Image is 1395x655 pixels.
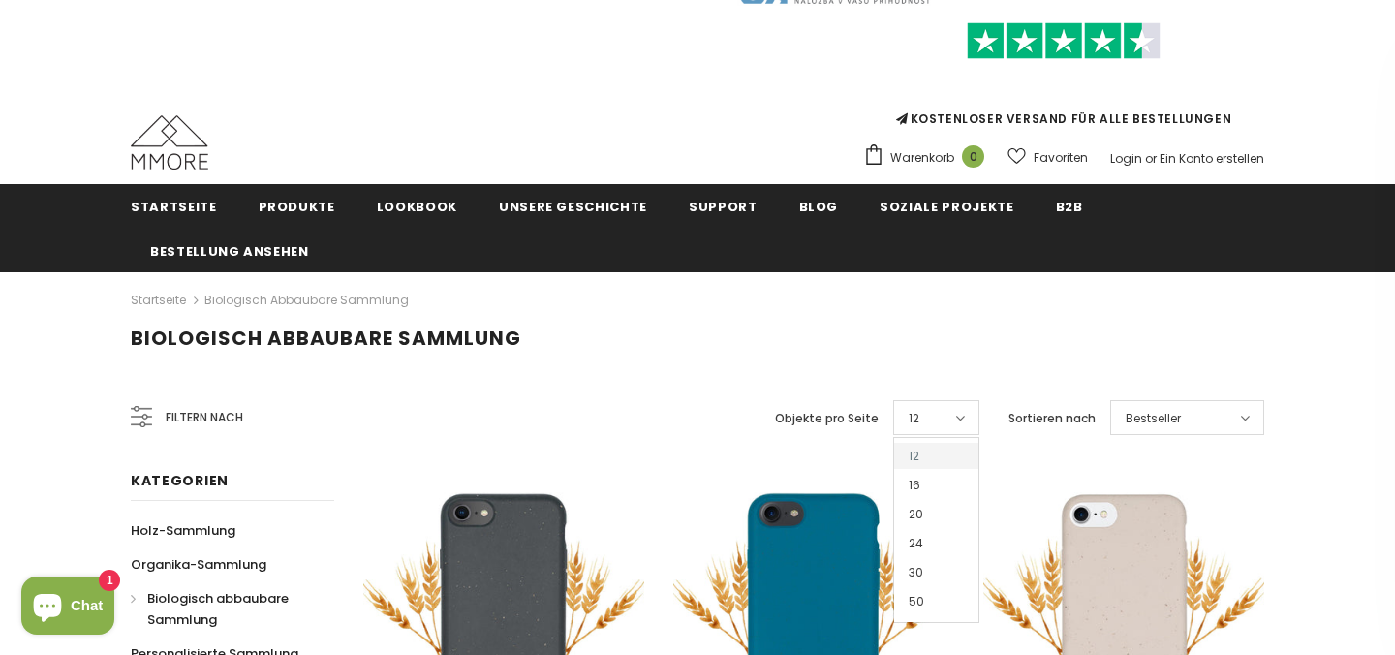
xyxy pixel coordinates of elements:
span: Bestseller [1126,409,1181,428]
span: Kategorien [131,471,229,490]
span: B2B [1056,198,1083,216]
span: Soziale Projekte [880,198,1013,216]
label: Sortieren nach [1008,409,1096,428]
span: 0 [962,145,984,168]
span: Lookbook [377,198,457,216]
img: MMORE Cases [131,115,208,170]
span: Unsere Geschichte [499,198,647,216]
span: Produkte [259,198,335,216]
a: Warenkorb 0 [863,143,994,172]
inbox-online-store-chat: Shopify online store chat [15,577,120,639]
a: Lookbook [377,184,457,228]
span: 20 [894,501,978,527]
span: Blog [799,198,839,216]
span: Biologisch abbaubare Sammlung [131,325,521,352]
span: 24 [894,530,978,556]
span: Holz-Sammlung [131,521,235,540]
label: Objekte pro Seite [775,409,879,428]
a: Organika-Sammlung [131,547,266,581]
a: Startseite [131,289,186,312]
a: Startseite [131,184,217,228]
a: Blog [799,184,839,228]
a: Unsere Geschichte [499,184,647,228]
a: Support [689,184,758,228]
span: KOSTENLOSER VERSAND FÜR ALLE BESTELLUNGEN [863,31,1264,127]
span: Biologisch abbaubare Sammlung [147,589,289,629]
span: or [1145,150,1157,167]
a: Biologisch abbaubare Sammlung [204,292,409,308]
a: B2B [1056,184,1083,228]
span: Favoriten [1034,148,1088,168]
span: 12 [909,409,919,428]
iframe: Customer reviews powered by Trustpilot [863,59,1264,109]
span: Bestellung ansehen [150,242,309,261]
span: 16 [894,472,978,498]
span: Organika-Sammlung [131,555,266,574]
img: Vertrauen Sie Pilot Stars [967,22,1161,60]
span: Startseite [131,198,217,216]
span: 12 [894,443,978,469]
span: Filtern nach [166,407,243,428]
a: Biologisch abbaubare Sammlung [131,581,313,637]
a: Produkte [259,184,335,228]
a: Favoriten [1007,140,1088,174]
a: Holz-Sammlung [131,514,235,547]
a: Bestellung ansehen [150,229,309,272]
span: Warenkorb [890,148,954,168]
a: Login [1110,150,1142,167]
span: Support [689,198,758,216]
span: 50 [894,588,978,614]
span: 30 [894,559,978,585]
a: Ein Konto erstellen [1160,150,1264,167]
a: Soziale Projekte [880,184,1013,228]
